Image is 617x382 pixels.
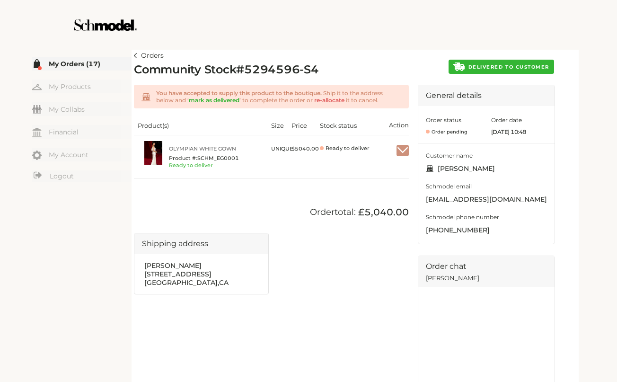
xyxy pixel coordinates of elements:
span: [PERSON_NAME] [426,273,547,283]
th: Price [288,115,316,135]
img: my-friends.svg [32,105,42,114]
button: DELIVERED TO CUSTOMER [449,60,554,74]
a: Olympian White Gown [169,145,264,152]
div: Order total: [134,206,409,218]
span: Schmodel email [426,182,547,191]
a: Logout [32,170,132,182]
span: Schmodel phone number [426,213,547,222]
img: my-order.svg [32,59,42,69]
span: You have accepted to supply this product to the boutique. [156,89,322,97]
span: DELIVERED TO CUSTOMER [468,64,549,70]
span: Parker Smith [426,163,547,175]
h2: Community Stock # 5294596-S4 [134,63,319,77]
img: car.svg [453,62,465,71]
span: mark as delivered [189,97,239,104]
span: Order status [426,116,461,124]
span: [PERSON_NAME] [STREET_ADDRESS] [GEOGRAPHIC_DATA] , CA [144,261,229,287]
th: Stock status [316,115,372,135]
img: check-white.svg [397,146,409,155]
div: UNIQUE [271,141,293,156]
span: Order pending [426,128,467,135]
th: Product(s) [134,115,267,135]
span: [PHONE_NUMBER] [426,225,547,236]
span: [DATE] 10:48 [491,128,547,135]
a: My Products [32,80,132,93]
a: My Orders (17) [32,57,132,71]
img: my-account.svg [32,151,42,160]
img: my-financial.svg [32,128,42,137]
span: Order date [491,116,522,124]
a: Orders [134,50,164,62]
span: £5,040.00 [356,206,409,218]
span: Product #: SCHM_EG0001 [169,154,264,162]
img: shop-orange.svg [141,93,150,101]
span: Shipping address [142,239,208,248]
span: Ready to deliver [326,145,381,152]
img: my-hanger.svg [32,82,42,92]
span: sales@parkersmith.com [426,194,547,205]
span: Customer name [426,151,547,160]
img: left-arrow.svg [134,53,137,58]
span: $ 5040.00 [291,145,319,152]
span: Action [389,121,409,129]
div: Menu [32,57,132,184]
span: Order chat [426,260,547,273]
span: Ready to deliver [169,162,213,169]
span: re-allocate [314,97,344,104]
span: Ready to deliver [320,145,381,152]
div: Ship it to the address below and ‘ ’ to complete the order or it to cancel. [150,89,401,104]
a: My Account [32,148,132,161]
span: General details [426,91,482,100]
img: shop-black.svg [426,165,433,172]
a: Financial [32,125,132,139]
th: Size [267,115,288,135]
a: My Collabs [32,102,132,116]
